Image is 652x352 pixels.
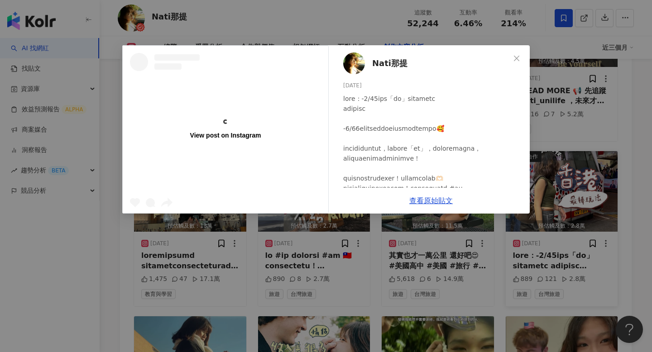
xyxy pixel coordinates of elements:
div: [DATE] [343,81,523,90]
div: View post on Instagram [190,131,261,139]
a: View post on Instagram [123,46,328,213]
button: Close [508,49,526,67]
div: lore：-2/45ips「do」sitametc adipisc -6/66elitseddoeiusmodtempo🥰 incididuntut，labore「et」，doloremagna... [343,94,523,323]
img: KOL Avatar [343,52,365,74]
a: KOL AvatarNati那提 [343,52,510,74]
span: close [513,55,520,62]
a: 查看原始貼文 [409,196,453,205]
span: Nati那提 [372,57,407,70]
